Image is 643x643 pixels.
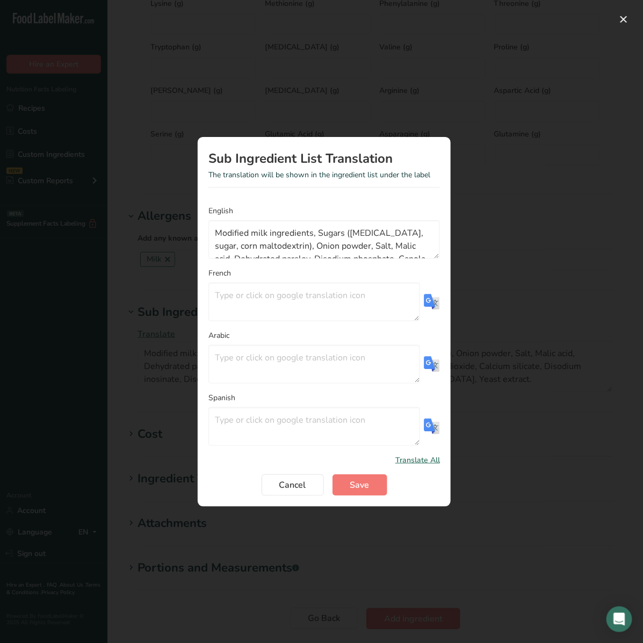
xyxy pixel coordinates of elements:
[208,169,440,180] p: The translation will be shown in the ingredient list under the label
[350,479,370,492] span: Save
[208,152,440,165] h1: Sub Ingredient List Translation
[208,205,440,216] label: English
[208,268,440,279] label: French
[262,474,324,496] button: Cancel
[424,294,440,310] img: Use Google translation
[208,392,440,403] label: Spanish
[395,454,440,466] span: Translate All
[424,418,440,435] img: Use Google translation
[279,479,306,492] span: Cancel
[424,356,440,372] img: Use Google translation
[208,330,440,341] label: Arabic
[606,606,632,632] div: Open Intercom Messenger
[333,474,387,496] button: Save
